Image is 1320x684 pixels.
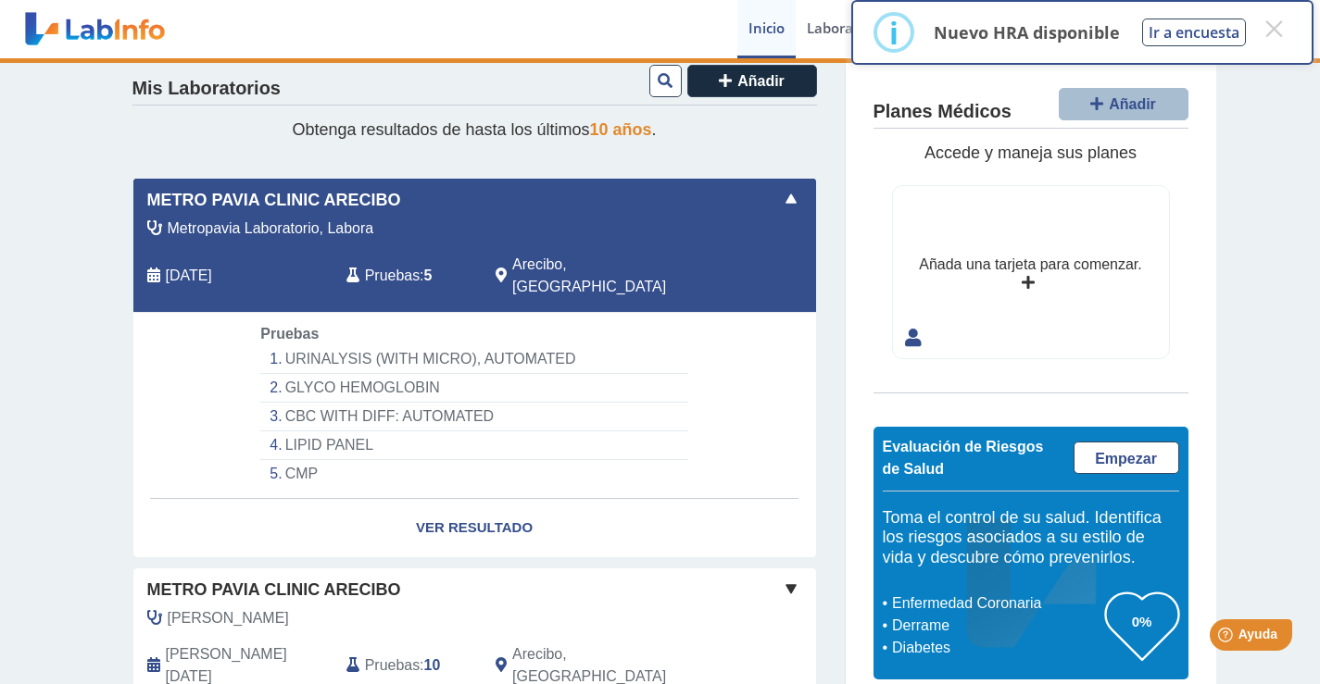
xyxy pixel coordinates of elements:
h4: Planes Médicos [874,101,1012,123]
div: : [333,254,482,298]
span: Metro Pavia Clinic Arecibo [147,188,401,213]
span: Pruebas [365,265,420,287]
p: Nuevo HRA disponible [934,21,1120,44]
span: Obtenga resultados de hasta los últimos . [292,120,656,139]
button: Ir a encuesta [1142,19,1246,46]
button: Añadir [687,65,817,97]
h3: 0% [1105,610,1179,633]
li: Derrame [887,615,1105,637]
span: Metro Pavia Clinic Arecibo [147,578,401,603]
a: Empezar [1074,441,1179,474]
li: CMP [260,460,687,488]
li: CBC WITH DIFF: AUTOMATED [260,403,687,431]
span: Accede y maneja sus planes [924,143,1137,162]
span: Añadir [1109,96,1156,112]
h4: Mis Laboratorios [132,78,281,100]
span: Pruebas [260,326,319,342]
div: Añada una tarjeta para comenzar. [919,254,1141,276]
div: i [889,16,899,49]
span: 2025-08-05 [166,265,212,287]
h5: Toma el control de su salud. Identifica los riesgos asociados a su estilo de vida y descubre cómo... [883,508,1179,568]
span: Arecibo, PR [512,254,717,298]
li: Diabetes [887,637,1105,659]
a: Ver Resultado [133,499,816,557]
span: Empezar [1095,451,1157,466]
li: URINALYSIS (WITH MICRO), AUTOMATED [260,345,687,374]
li: LIPID PANEL [260,431,687,460]
span: Pruebas [365,654,420,677]
span: Evaluación de Riesgos de Salud [883,439,1044,477]
span: Añadir [737,73,785,89]
button: Añadir [1059,88,1188,120]
button: Close this dialog [1257,12,1290,45]
iframe: Help widget launcher [1155,612,1300,664]
b: 5 [424,267,433,283]
span: Rivera, Renato [168,607,289,629]
b: 10 [424,657,441,673]
li: Enfermedad Coronaria [887,592,1105,615]
span: 10 años [590,120,652,139]
span: Metropavia Laboratorio, Labora [168,218,374,240]
li: GLYCO HEMOGLOBIN [260,374,687,403]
